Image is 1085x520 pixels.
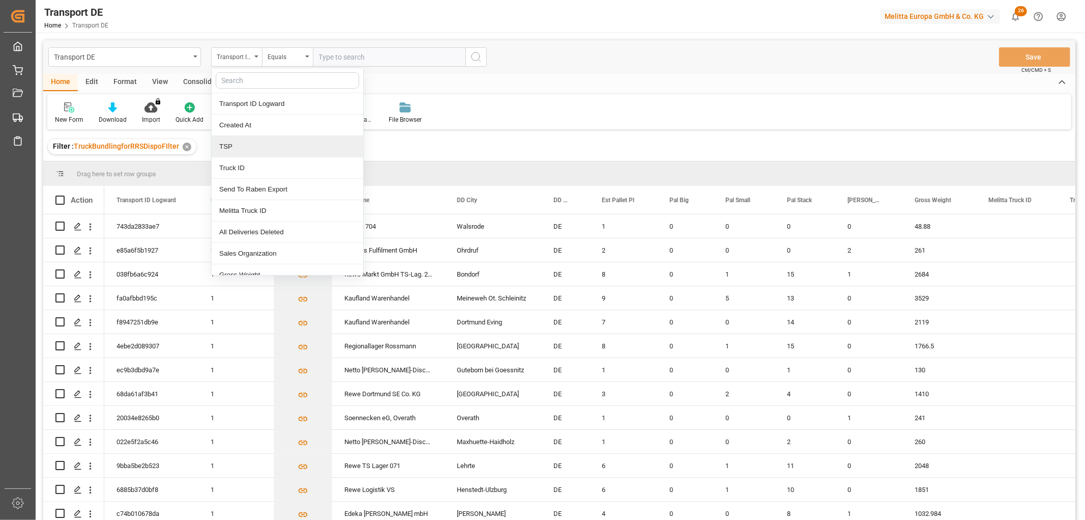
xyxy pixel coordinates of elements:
[590,454,657,477] div: 6
[445,478,541,501] div: Henstedt-Ulzburg
[104,406,198,429] div: 20034e8265b0
[775,310,835,334] div: 14
[43,262,104,286] div: Press SPACE to select this row.
[198,406,274,429] div: 1
[445,430,541,453] div: Maxhuette-Haidholz
[43,286,104,310] div: Press SPACE to select this row.
[332,478,445,501] div: Rewe Logistik VS
[212,264,363,286] div: Gross Weight
[43,310,104,334] div: Press SPACE to select this row.
[457,197,477,204] span: DD City
[104,454,198,477] div: 9bba5be2b523
[104,214,198,238] div: 743da2833ae7
[104,478,198,501] div: 6885b37d0bf8
[657,262,713,286] div: 0
[713,478,775,501] div: 1
[44,5,108,20] div: Transport DE
[332,238,445,262] div: Hermes Fulfilment GmbH
[198,214,274,238] div: 1
[657,406,713,429] div: 0
[175,115,203,124] div: Quick Add
[212,179,363,200] div: Send To Raben Export
[835,358,902,381] div: 0
[775,406,835,429] div: 0
[1004,5,1027,28] button: show 26 new notifications
[590,430,657,453] div: 1
[332,358,445,381] div: Netto [PERSON_NAME]-Discount
[445,310,541,334] div: Dortmund Eving
[835,454,902,477] div: 0
[44,22,61,29] a: Home
[902,286,976,310] div: 3529
[775,334,835,358] div: 15
[902,454,976,477] div: 2048
[104,358,198,381] div: ec9b3dbd9a7e
[198,238,274,262] div: 2
[78,74,106,91] div: Edit
[775,454,835,477] div: 11
[787,197,812,204] span: Pal Stack
[445,454,541,477] div: Lehrte
[713,238,775,262] div: 0
[541,214,590,238] div: DE
[541,238,590,262] div: DE
[198,262,274,286] div: 1
[198,286,274,310] div: 1
[835,214,902,238] div: 0
[902,214,976,238] div: 48.88
[541,358,590,381] div: DE
[835,406,902,429] div: 1
[445,334,541,358] div: [GEOGRAPHIC_DATA]
[198,358,274,381] div: 1
[657,334,713,358] div: 0
[445,214,541,238] div: Walsrode
[43,334,104,358] div: Press SPACE to select this row.
[1015,6,1027,16] span: 26
[590,214,657,238] div: 1
[590,286,657,310] div: 9
[590,310,657,334] div: 7
[713,310,775,334] div: 0
[713,430,775,453] div: 0
[541,334,590,358] div: DE
[43,238,104,262] div: Press SPACE to select this row.
[902,358,976,381] div: 130
[602,197,634,204] span: Est Pallet Pl
[590,382,657,405] div: 3
[54,50,190,63] div: Transport DE
[268,50,302,62] div: Equals
[445,358,541,381] div: Guteborn bei Goessnitz
[902,478,976,501] div: 1851
[541,430,590,453] div: DE
[71,196,93,205] div: Action
[212,222,363,243] div: All Deliveries Deleted
[541,310,590,334] div: DE
[713,286,775,310] div: 5
[212,243,363,264] div: Sales Organization
[902,262,976,286] div: 2684
[835,382,902,405] div: 0
[835,286,902,310] div: 0
[445,238,541,262] div: Ohrdruf
[332,214,445,238] div: Famila 704
[541,478,590,501] div: DE
[175,74,230,91] div: Consolidate
[332,430,445,453] div: Netto [PERSON_NAME]-Discount
[198,478,274,501] div: 1
[657,238,713,262] div: 0
[332,310,445,334] div: Kaufland Warenhandel
[104,286,198,310] div: fa0afbbd195c
[43,406,104,430] div: Press SPACE to select this row.
[1027,5,1050,28] button: Help Center
[713,454,775,477] div: 1
[835,262,902,286] div: 1
[216,72,359,89] input: Search
[212,115,363,136] div: Created At
[902,310,976,334] div: 2119
[713,262,775,286] div: 1
[902,238,976,262] div: 261
[657,382,713,405] div: 0
[713,382,775,405] div: 2
[104,382,198,405] div: 68da61af3b41
[43,454,104,478] div: Press SPACE to select this row.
